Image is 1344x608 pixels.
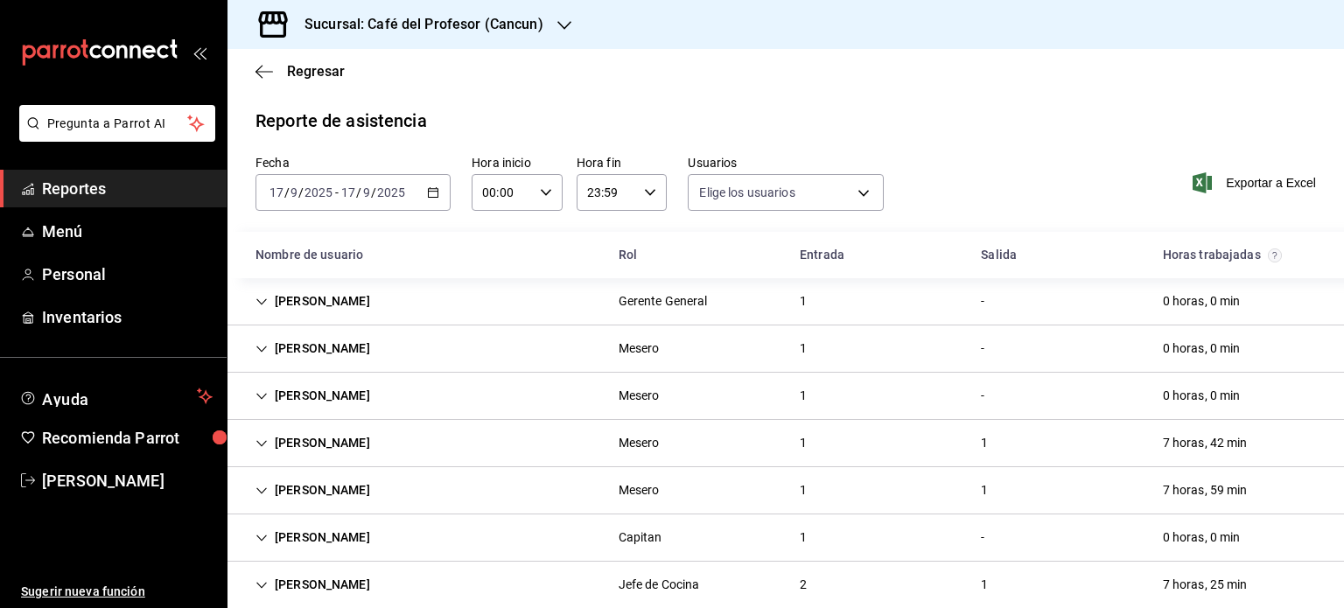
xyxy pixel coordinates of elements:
svg: El total de horas trabajadas por usuario es el resultado de la suma redondeada del registro de ho... [1268,248,1282,262]
span: / [298,185,304,199]
div: Row [227,373,1344,420]
div: Cell [605,285,722,318]
span: Sugerir nueva función [21,583,213,601]
input: ---- [376,185,406,199]
div: Row [227,278,1344,325]
div: Cell [967,569,1002,601]
label: Hora fin [577,157,668,169]
span: Ayuda [42,386,190,407]
span: Pregunta a Parrot AI [47,115,188,133]
div: Cell [1149,380,1255,412]
span: Personal [42,262,213,286]
label: Hora inicio [472,157,563,169]
div: Cell [241,332,384,365]
span: Reportes [42,177,213,200]
div: Cell [241,569,384,601]
span: Regresar [287,63,345,80]
div: Cell [605,569,714,601]
div: Jefe de Cocina [619,576,700,594]
span: / [356,185,361,199]
div: Cell [1149,332,1255,365]
div: Reporte de asistencia [255,108,427,134]
div: Row [227,420,1344,467]
div: Cell [786,332,821,365]
div: Cell [786,521,821,554]
div: Mesero [619,434,660,452]
div: Cell [967,380,998,412]
div: Cell [605,332,674,365]
label: Usuarios [688,157,883,169]
input: -- [290,185,298,199]
div: Cell [1149,285,1255,318]
label: Fecha [255,157,451,169]
div: Cell [786,569,821,601]
div: Capitan [619,528,662,547]
span: - [335,185,339,199]
span: Elige los usuarios [699,184,794,201]
div: Cell [786,474,821,507]
div: Cell [241,380,384,412]
div: Cell [241,474,384,507]
div: Cell [1149,569,1262,601]
div: Cell [967,427,1002,459]
div: Cell [241,521,384,554]
div: Cell [786,285,821,318]
div: Cell [967,285,998,318]
div: Cell [1149,474,1262,507]
div: Row [227,467,1344,514]
span: / [284,185,290,199]
div: Cell [605,521,676,554]
div: HeadCell [605,239,786,271]
div: Cell [241,285,384,318]
button: open_drawer_menu [192,45,206,59]
div: Gerente General [619,292,708,311]
span: Inventarios [42,305,213,329]
div: Cell [605,380,674,412]
div: Cell [786,427,821,459]
div: Row [227,514,1344,562]
h3: Sucursal: Café del Profesor (Cancun) [290,14,543,35]
button: Exportar a Excel [1196,172,1316,193]
div: HeadCell [241,239,605,271]
span: Recomienda Parrot [42,426,213,450]
div: Cell [241,427,384,459]
div: Cell [786,380,821,412]
input: ---- [304,185,333,199]
div: Mesero [619,481,660,500]
div: HeadCell [786,239,967,271]
div: Head [227,232,1344,278]
div: Cell [605,474,674,507]
div: Mesero [619,339,660,358]
button: Regresar [255,63,345,80]
div: Cell [967,521,998,554]
a: Pregunta a Parrot AI [12,127,215,145]
div: Mesero [619,387,660,405]
span: [PERSON_NAME] [42,469,213,493]
div: Cell [967,332,998,365]
div: Cell [967,474,1002,507]
input: -- [362,185,371,199]
span: Menú [42,220,213,243]
input: -- [269,185,284,199]
span: / [371,185,376,199]
div: Cell [605,427,674,459]
div: HeadCell [1149,239,1330,271]
div: Cell [1149,427,1262,459]
div: Cell [1149,521,1255,554]
button: Pregunta a Parrot AI [19,105,215,142]
div: Row [227,325,1344,373]
div: HeadCell [967,239,1148,271]
input: -- [340,185,356,199]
